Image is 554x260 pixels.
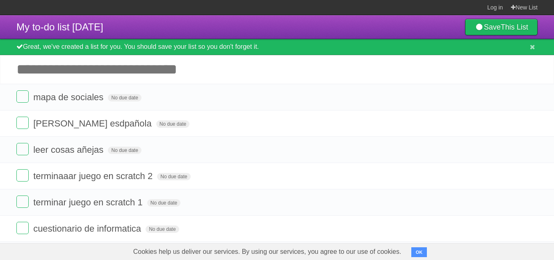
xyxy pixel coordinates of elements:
[16,196,29,208] label: Done
[501,23,528,31] b: This List
[33,118,154,129] span: [PERSON_NAME] esdpañola
[33,197,145,207] span: terminar juego en scratch 1
[108,94,141,101] span: No due date
[16,143,29,155] label: Done
[16,21,103,32] span: My to-do list [DATE]
[16,169,29,182] label: Done
[125,244,410,260] span: Cookies help us deliver our services. By using our services, you agree to our use of cookies.
[16,117,29,129] label: Done
[146,225,179,233] span: No due date
[147,199,180,207] span: No due date
[33,145,105,155] span: leer cosas añejas
[157,173,190,180] span: No due date
[156,120,189,128] span: No due date
[33,223,143,234] span: cuestionario de informatica
[16,222,29,234] label: Done
[33,92,105,102] span: mapa de sociales
[108,147,141,154] span: No due date
[16,90,29,103] label: Done
[411,247,427,257] button: OK
[465,19,538,35] a: SaveThis List
[33,171,155,181] span: terminaaar juego en scratch 2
